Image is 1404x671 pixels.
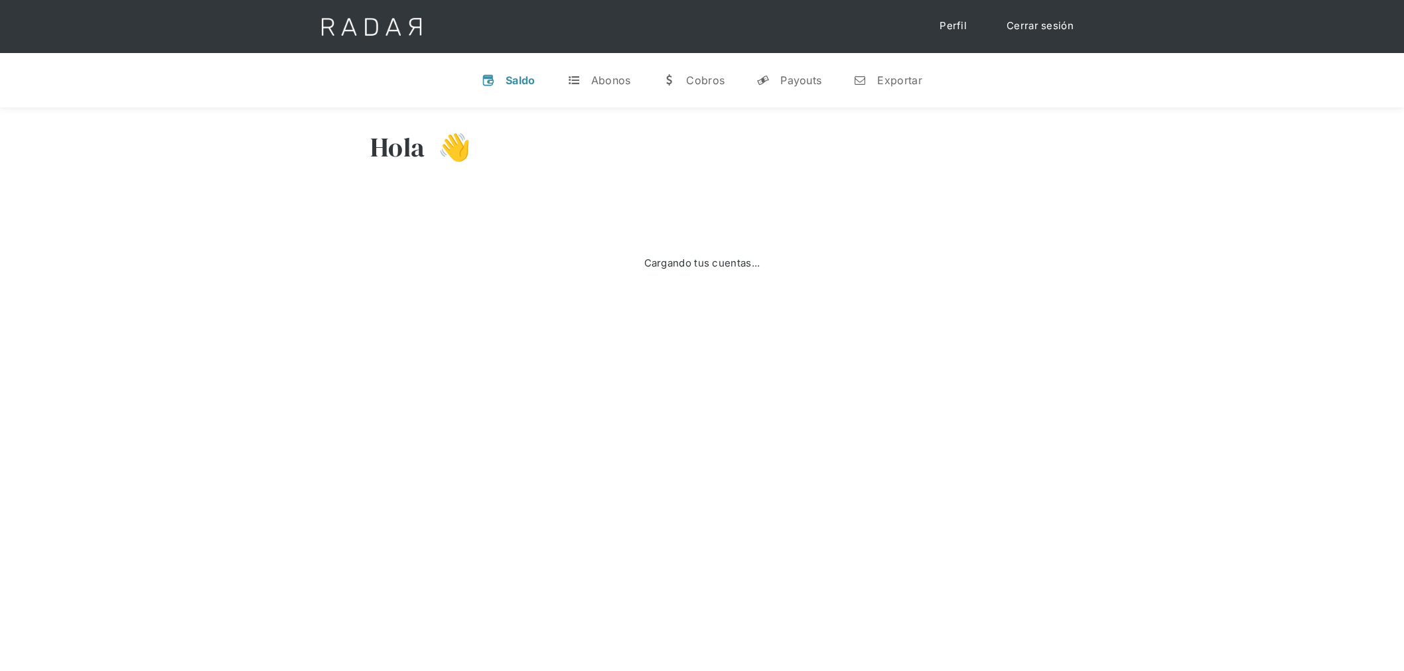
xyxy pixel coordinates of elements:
[567,74,581,87] div: t
[926,13,980,39] a: Perfil
[662,74,675,87] div: w
[853,74,867,87] div: n
[780,74,821,87] div: Payouts
[506,74,535,87] div: Saldo
[756,74,770,87] div: y
[591,74,631,87] div: Abonos
[644,256,760,271] div: Cargando tus cuentas...
[993,13,1087,39] a: Cerrar sesión
[370,131,425,164] h3: Hola
[425,131,471,164] h3: 👋
[877,74,922,87] div: Exportar
[482,74,495,87] div: v
[686,74,725,87] div: Cobros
